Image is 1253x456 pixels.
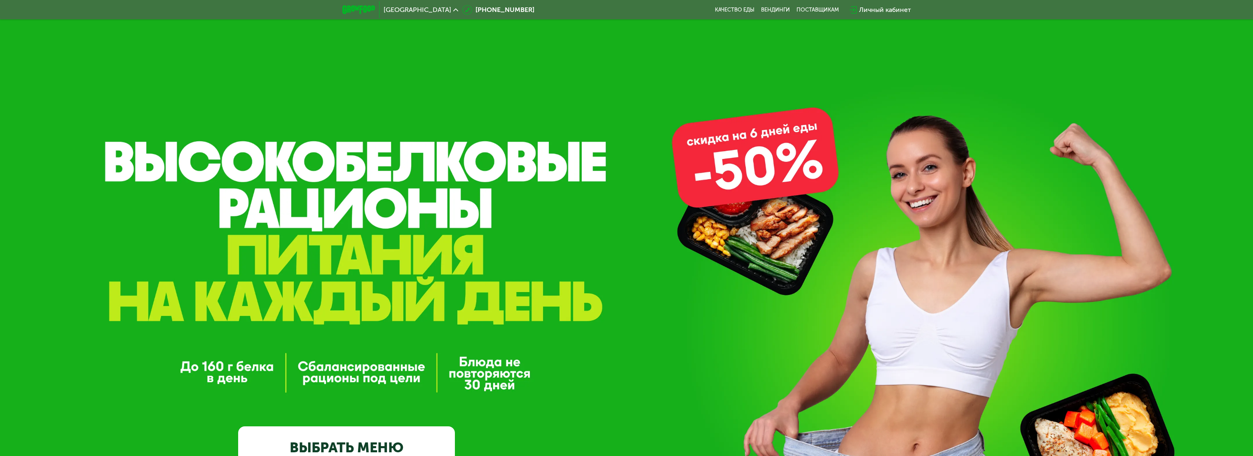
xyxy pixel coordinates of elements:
[462,5,534,15] a: [PHONE_NUMBER]
[796,7,839,13] div: поставщикам
[761,7,790,13] a: Вендинги
[384,7,451,13] span: [GEOGRAPHIC_DATA]
[715,7,754,13] a: Качество еды
[859,5,911,15] div: Личный кабинет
